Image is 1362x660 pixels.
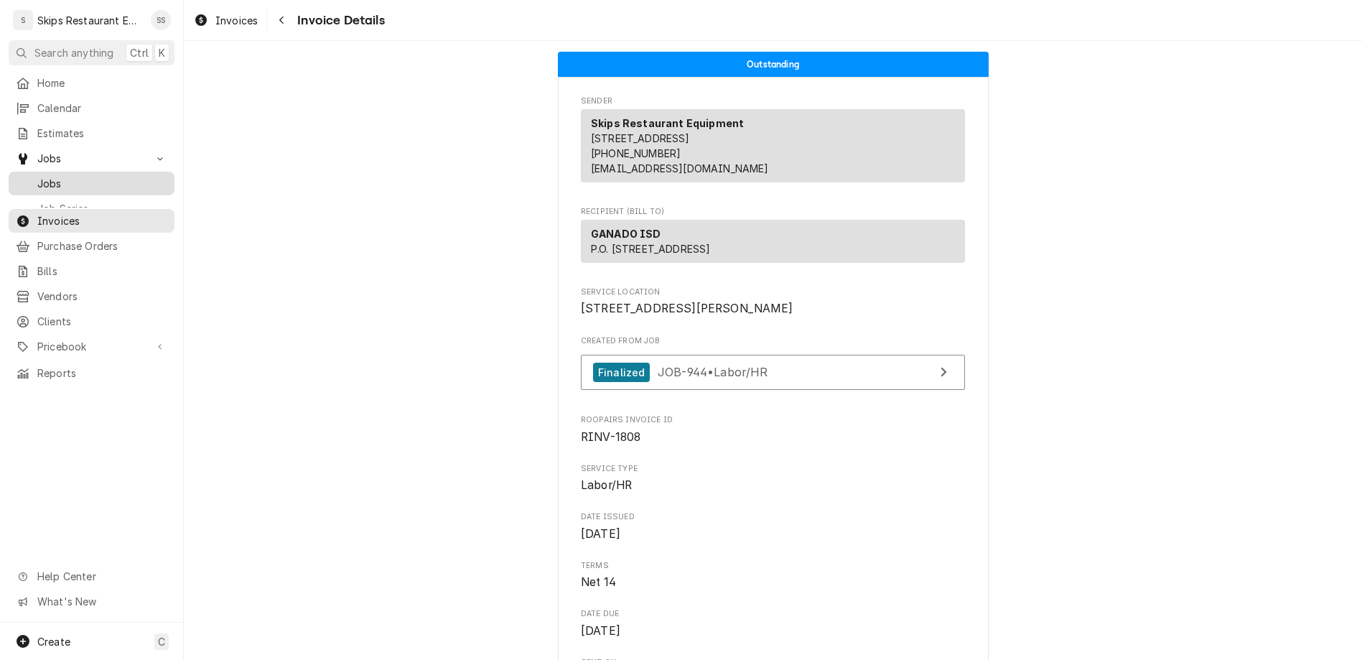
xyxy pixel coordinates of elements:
span: Ctrl [130,45,149,60]
div: S [13,10,33,30]
span: Service Location [581,300,965,317]
span: Service Location [581,287,965,298]
span: Bills [37,264,167,279]
span: Purchase Orders [37,238,167,254]
a: Purchase Orders [9,234,174,258]
a: Invoices [9,209,174,233]
a: Go to What's New [9,590,174,613]
a: Bills [9,259,174,283]
div: Service Type [581,463,965,494]
button: Navigate back [270,9,293,32]
span: [DATE] [581,624,620,638]
span: Estimates [37,126,167,141]
span: Recipient (Bill To) [581,206,965,218]
span: Help Center [37,569,166,584]
strong: GANADO ISD [591,228,661,240]
div: Recipient (Bill To) [581,220,965,269]
a: Calendar [9,96,174,120]
a: [PHONE_NUMBER] [591,147,681,159]
div: Roopairs Invoice ID [581,414,965,445]
div: Invoice Recipient [581,206,965,269]
span: What's New [37,594,166,609]
strong: Skips Restaurant Equipment [591,117,744,129]
a: Invoices [188,9,263,32]
span: Terms [581,574,965,591]
span: Pricebook [37,339,146,354]
span: JOB-944 • Labor/HR [658,365,768,379]
span: P.O. [STREET_ADDRESS] [591,243,710,255]
span: Vendors [37,289,167,304]
div: Recipient (Bill To) [581,220,965,263]
a: Home [9,71,174,95]
span: Jobs [37,176,167,191]
a: Job Series [9,197,174,220]
span: Create [37,636,70,648]
span: C [158,634,165,649]
div: SS [151,10,171,30]
a: Go to Jobs [9,147,174,170]
span: Invoices [37,213,167,228]
span: [STREET_ADDRESS] [591,132,690,144]
span: Outstanding [747,60,799,69]
span: Created From Job [581,335,965,347]
a: View Job [581,355,965,390]
div: Created From Job [581,335,965,397]
span: Date Due [581,623,965,640]
button: Search anythingCtrlK [9,40,174,65]
span: Reports [37,366,167,381]
a: Estimates [9,121,174,145]
span: K [159,45,165,60]
span: Roopairs Invoice ID [581,414,965,426]
span: Invoices [215,13,258,28]
div: Invoice Sender [581,96,965,189]
span: Sender [581,96,965,107]
a: Clients [9,310,174,333]
div: Terms [581,560,965,591]
div: Status [558,52,989,77]
span: Labor/HR [581,478,632,492]
span: Date Issued [581,511,965,523]
span: Date Issued [581,526,965,543]
div: Service Location [581,287,965,317]
span: Service Type [581,477,965,494]
div: Skips Restaurant Equipment [37,13,143,28]
span: Invoice Details [293,11,384,30]
span: Date Due [581,608,965,620]
div: Date Issued [581,511,965,542]
span: [STREET_ADDRESS][PERSON_NAME] [581,302,793,315]
span: Roopairs Invoice ID [581,429,965,446]
div: Shan Skipper's Avatar [151,10,171,30]
a: [EMAIL_ADDRESS][DOMAIN_NAME] [591,162,768,175]
span: Net 14 [581,575,616,589]
div: Date Due [581,608,965,639]
div: Sender [581,109,965,182]
span: Calendar [37,101,167,116]
a: Go to Help Center [9,564,174,588]
span: [DATE] [581,527,620,541]
a: Jobs [9,172,174,195]
a: Vendors [9,284,174,308]
a: Reports [9,361,174,385]
span: Home [37,75,167,90]
span: Terms [581,560,965,572]
div: Sender [581,109,965,188]
div: Finalized [593,363,650,382]
span: Search anything [34,45,113,60]
span: Jobs [37,151,146,166]
span: Job Series [37,201,167,216]
span: Clients [37,314,167,329]
span: Service Type [581,463,965,475]
a: Go to Pricebook [9,335,174,358]
span: RINV-1808 [581,430,640,444]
